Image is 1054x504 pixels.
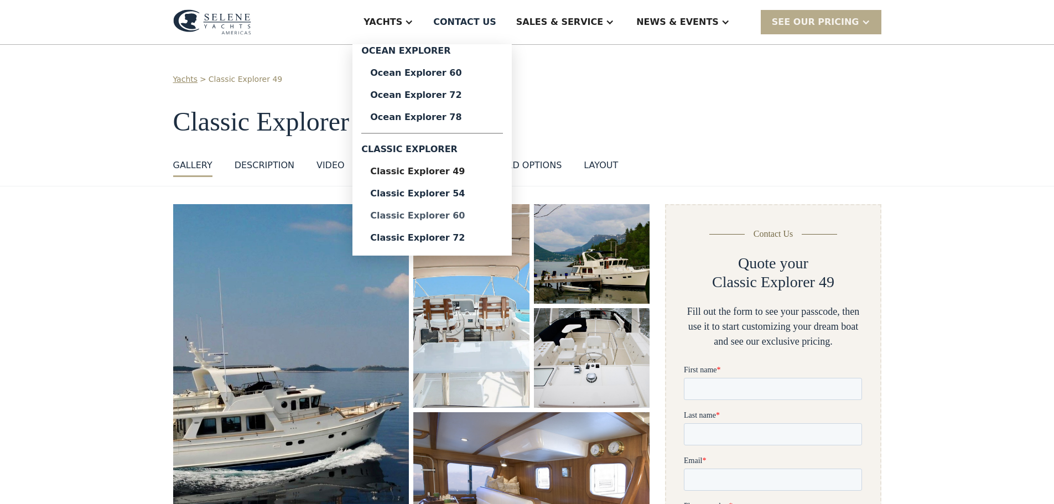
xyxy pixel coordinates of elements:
[584,159,618,177] a: layout
[235,159,294,177] a: DESCRIPTION
[361,62,503,84] a: Ocean Explorer 60
[534,204,650,304] img: 50 foot motor yacht
[370,233,494,242] div: Classic Explorer 72
[772,15,859,29] div: SEE Our Pricing
[361,183,503,205] a: Classic Explorer 54
[361,84,503,106] a: Ocean Explorer 72
[370,211,494,220] div: Classic Explorer 60
[636,15,719,29] div: News & EVENTS
[534,308,650,408] a: open lightbox
[761,10,881,34] div: SEE Our Pricing
[361,138,503,160] div: Classic Explorer
[3,484,10,491] input: I want to subscribe to your Newsletter.Unsubscribe any time by clicking the link at the bottom of...
[361,227,503,249] a: Classic Explorer 72
[316,159,345,177] a: VIDEO
[173,74,198,85] a: Yachts
[471,159,562,172] div: standard options
[173,9,251,35] img: logo
[370,167,494,176] div: Classic Explorer 49
[173,159,212,177] a: GALLERY
[316,159,345,172] div: VIDEO
[370,189,494,198] div: Classic Explorer 54
[370,69,494,77] div: Ocean Explorer 60
[738,254,808,273] h2: Quote your
[3,484,101,502] strong: I want to subscribe to your Newsletter.
[534,204,650,304] a: open lightbox
[173,159,212,172] div: GALLERY
[173,107,881,137] h1: Classic Explorer 49
[361,106,503,128] a: Ocean Explorer 78
[712,273,834,292] h2: Classic Explorer 49
[370,91,494,100] div: Ocean Explorer 72
[534,308,650,408] img: 50 foot motor yacht
[200,74,206,85] div: >
[3,449,10,456] input: Yes, I'd like to receive SMS updates.Reply STOP to unsubscribe at any time.
[684,304,862,349] div: Fill out the form to see your passcode, then use it to start customizing your dream boat and see ...
[584,159,618,172] div: layout
[352,44,512,256] nav: Yachts
[364,15,402,29] div: Yachts
[235,159,294,172] div: DESCRIPTION
[516,15,603,29] div: Sales & Service
[370,113,494,122] div: Ocean Explorer 78
[361,205,503,227] a: Classic Explorer 60
[361,160,503,183] a: Classic Explorer 49
[754,227,793,241] div: Contact Us
[1,377,176,407] span: Tick the box below to receive occasional updates, exclusive offers, and VIP access via text message.
[471,159,562,177] a: standard options
[209,74,282,85] a: Classic Explorer 49
[13,449,132,458] strong: Yes, I'd like to receive SMS updates.
[361,44,503,62] div: Ocean Explorer
[433,15,496,29] div: Contact US
[413,204,529,408] a: open lightbox
[1,414,172,433] span: We respect your time - only the good stuff, never spam.
[3,449,171,467] span: Reply STOP to unsubscribe at any time.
